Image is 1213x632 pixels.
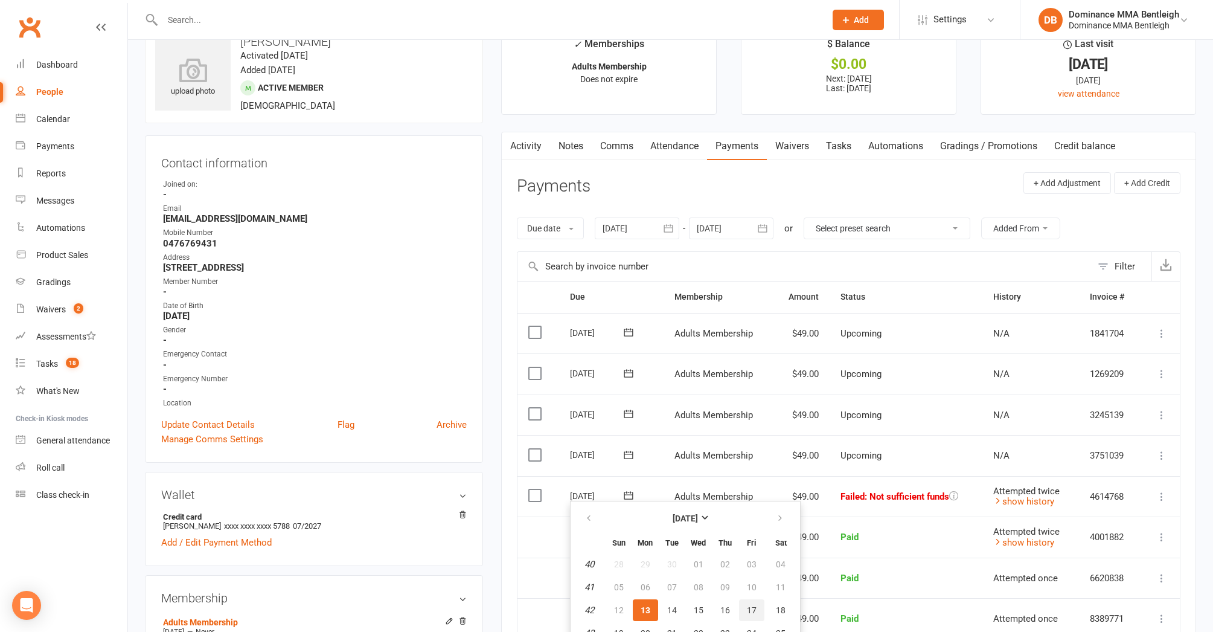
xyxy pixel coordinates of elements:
th: Due [559,282,664,312]
input: Search... [159,11,817,28]
a: Assessments [16,323,127,350]
span: 18 [66,358,79,368]
a: Class kiosk mode [16,482,127,509]
strong: Adults Membership [572,62,647,71]
div: General attendance [36,436,110,445]
div: $0.00 [752,58,945,71]
td: $49.00 [773,476,830,517]
button: Added From [981,218,1060,239]
a: General attendance kiosk mode [16,427,127,454]
span: Active member [258,83,324,92]
a: Automations [860,132,932,160]
td: 1269209 [1079,353,1141,395]
strong: Credit card [163,512,461,521]
div: Joined on: [163,179,467,190]
td: $49.00 [773,558,830,599]
span: Adults Membership [674,491,753,502]
div: Automations [36,223,85,233]
span: Adults Membership [674,410,753,421]
a: People [16,79,127,106]
div: Open Intercom Messenger [12,591,41,620]
strong: [STREET_ADDRESS] [163,262,467,273]
td: 1841704 [1079,313,1141,354]
a: Waivers 2 [16,296,127,323]
button: 16 [712,599,738,621]
span: Upcoming [840,410,882,421]
strong: [EMAIL_ADDRESS][DOMAIN_NAME] [163,213,467,224]
td: 3751039 [1079,435,1141,476]
div: [DATE] [992,74,1185,87]
div: $ Balance [827,36,870,58]
div: Roll call [36,463,65,472]
span: 14 [667,605,677,615]
div: Messages [36,196,74,205]
span: Add [854,15,869,25]
small: Saturday [775,538,787,547]
td: 6620838 [1079,558,1141,599]
span: Adults Membership [674,369,753,379]
small: Monday [638,538,653,547]
span: N/A [993,450,1010,461]
span: 13 [641,605,650,615]
div: Class check-in [36,490,89,500]
a: Adults Membership [163,617,238,627]
h3: Membership [161,592,467,605]
td: $49.00 [773,517,830,558]
small: Tuesday [665,538,679,547]
span: Attempted twice [993,526,1060,537]
div: Memberships [574,36,644,59]
div: Gradings [36,277,71,287]
div: Mobile Number [163,227,467,239]
span: 18 [776,605,786,615]
span: 17 [747,605,757,615]
em: 42 [584,605,594,616]
strong: - [163,360,467,370]
time: Added [DATE] [240,65,295,76]
div: Reports [36,169,66,178]
button: + Add Credit [1114,172,1180,194]
div: Address [163,252,467,263]
span: 07/2027 [293,521,321,530]
span: Attempted once [993,613,1058,624]
span: Does not expire [580,74,638,84]
div: [DATE] [992,58,1185,71]
em: 41 [584,582,594,593]
div: or [784,221,793,236]
a: Archive [437,418,467,432]
a: show history [993,537,1054,548]
a: view attendance [1058,89,1119,98]
a: Credit balance [1046,132,1124,160]
div: What's New [36,386,80,396]
div: [DATE] [570,364,626,382]
a: Payments [707,132,767,160]
a: Payments [16,133,127,160]
strong: - [163,384,467,395]
div: Emergency Number [163,373,467,385]
i: ✓ [574,39,581,50]
div: Date of Birth [163,300,467,312]
a: Automations [16,214,127,242]
span: 15 [694,605,703,615]
div: People [36,87,63,97]
th: History [982,282,1079,312]
span: 16 [720,605,730,615]
button: + Add Adjustment [1023,172,1111,194]
a: Notes [550,132,592,160]
h3: Payments [517,177,590,196]
a: Waivers [767,132,818,160]
td: 4001882 [1079,517,1141,558]
span: Paid [840,613,859,624]
a: Add / Edit Payment Method [161,535,272,550]
span: Attempted once [993,573,1058,584]
span: Upcoming [840,328,882,339]
div: Filter [1115,259,1135,274]
strong: [DATE] [673,514,698,523]
td: $49.00 [773,353,830,395]
button: Add [833,10,884,30]
strong: - [163,286,467,297]
div: Location [163,398,467,409]
div: Calendar [36,114,70,124]
span: Attempted twice [993,486,1060,497]
a: Update Contact Details [161,418,255,432]
a: Tasks [818,132,860,160]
